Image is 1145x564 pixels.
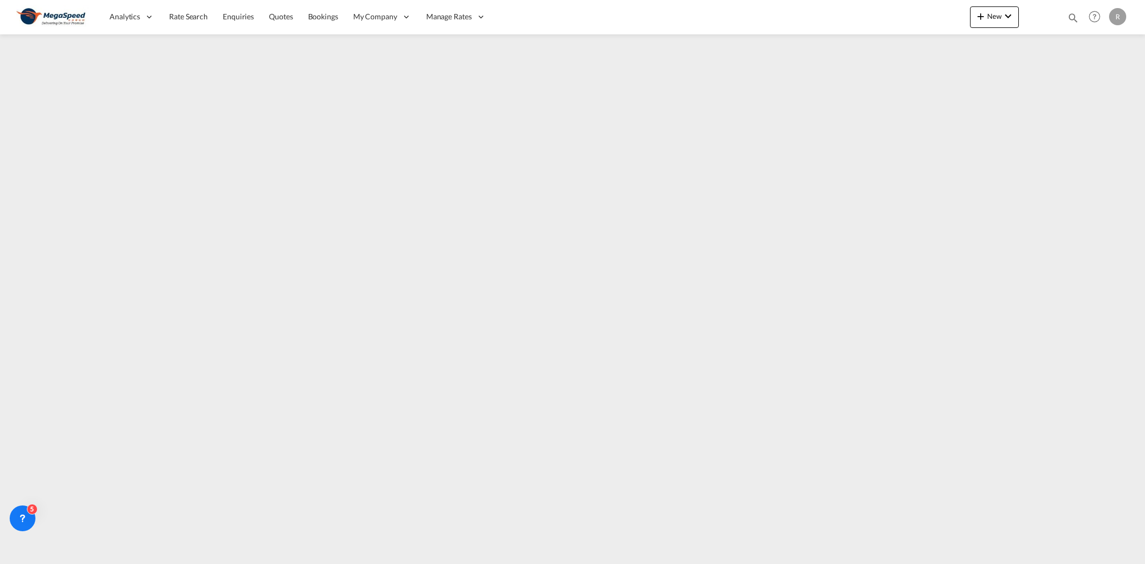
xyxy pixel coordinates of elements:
md-icon: icon-plus 400-fg [974,10,987,23]
span: Rate Search [169,12,208,21]
span: Manage Rates [426,11,472,22]
span: Bookings [308,12,338,21]
div: R [1109,8,1126,25]
span: New [974,12,1015,20]
span: Quotes [269,12,293,21]
span: Analytics [110,11,140,22]
span: My Company [353,11,397,22]
img: ad002ba0aea611eda5429768204679d3.JPG [16,5,89,29]
button: icon-plus 400-fgNewicon-chevron-down [970,6,1019,28]
div: Help [1085,8,1109,27]
md-icon: icon-chevron-down [1002,10,1015,23]
span: Help [1085,8,1104,26]
md-icon: icon-magnify [1067,12,1079,24]
div: icon-magnify [1067,12,1079,28]
span: Enquiries [223,12,254,21]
